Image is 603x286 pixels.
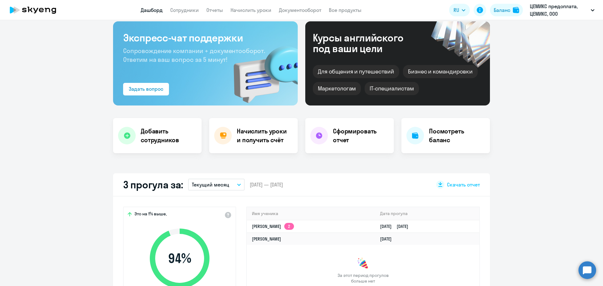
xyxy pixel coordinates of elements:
th: Дата прогула [375,207,479,220]
button: Текущий месяц [188,179,245,191]
button: Балансbalance [490,4,523,16]
span: RU [454,6,459,14]
h2: 3 прогула за: [123,178,183,191]
th: Имя ученика [247,207,375,220]
h4: Добавить сотрудников [141,127,197,144]
a: [PERSON_NAME] [252,236,281,242]
app-skyeng-badge: 2 [284,223,294,230]
button: ЦЕМИКС предоплата, ЦЕМИКС, ООО [527,3,598,18]
span: Сопровождение компании + документооборот. Ответим на ваш вопрос за 5 минут! [123,47,265,63]
div: Маркетологам [313,82,361,95]
div: IT-специалистам [365,82,419,95]
img: congrats [357,257,369,270]
div: Для общения и путешествий [313,65,399,78]
a: [PERSON_NAME]2 [252,224,294,229]
p: Текущий месяц [192,181,229,188]
span: Это на 1% выше, [134,211,167,219]
h4: Сформировать отчет [333,127,389,144]
a: Начислить уроки [231,7,271,13]
button: RU [449,4,470,16]
img: bg-img [225,35,298,105]
span: За этот период прогулов больше нет [337,273,389,284]
a: Документооборот [279,7,321,13]
a: Дашборд [141,7,163,13]
a: Все продукты [329,7,361,13]
button: Задать вопрос [123,83,169,95]
span: 94 % [144,251,216,266]
h3: Экспресс-чат поддержки [123,31,288,44]
a: [DATE][DATE] [380,224,413,229]
img: balance [513,7,519,13]
a: Сотрудники [170,7,199,13]
div: Бизнес и командировки [403,65,478,78]
h4: Посмотреть баланс [429,127,485,144]
div: Задать вопрос [129,85,163,93]
div: Баланс [494,6,510,14]
a: Отчеты [206,7,223,13]
div: Курсы английского под ваши цели [313,32,420,54]
p: ЦЕМИКС предоплата, ЦЕМИКС, ООО [530,3,588,18]
span: [DATE] — [DATE] [250,181,283,188]
h4: Начислить уроки и получить счёт [237,127,291,144]
span: Скачать отчет [447,181,480,188]
a: [DATE] [380,236,397,242]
